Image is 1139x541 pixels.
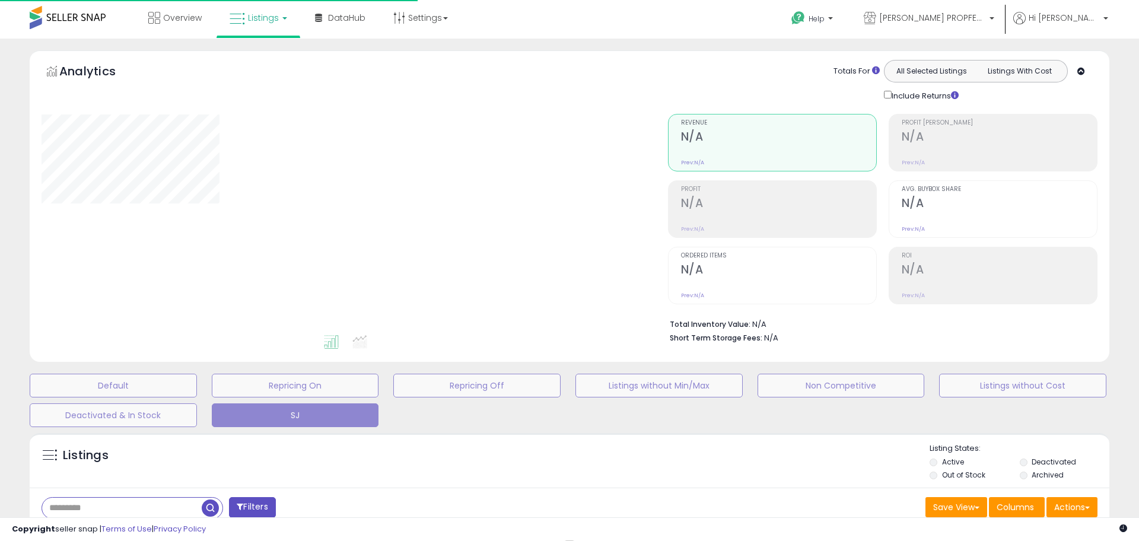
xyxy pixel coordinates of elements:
h2: N/A [902,196,1097,212]
small: Prev: N/A [681,292,704,299]
h2: N/A [681,196,876,212]
small: Prev: N/A [902,292,925,299]
button: Non Competitive [758,374,925,397]
small: Prev: N/A [681,225,704,233]
span: DataHub [328,12,365,24]
div: seller snap | | [12,524,206,535]
button: Default [30,374,197,397]
b: Short Term Storage Fees: [670,333,762,343]
i: Get Help [791,11,806,26]
button: Listings without Min/Max [575,374,743,397]
small: Prev: N/A [902,159,925,166]
span: Revenue [681,120,876,126]
small: Prev: N/A [902,225,925,233]
span: Overview [163,12,202,24]
span: Profit [PERSON_NAME] [902,120,1097,126]
button: All Selected Listings [887,63,976,79]
a: Hi [PERSON_NAME] [1013,12,1108,39]
button: Repricing On [212,374,379,397]
a: Help [782,2,845,39]
span: Ordered Items [681,253,876,259]
b: Total Inventory Value: [670,319,750,329]
span: N/A [764,332,778,343]
h2: N/A [681,263,876,279]
button: Listings without Cost [939,374,1106,397]
button: Listings With Cost [975,63,1064,79]
span: Profit [681,186,876,193]
span: [PERSON_NAME] PROPFESSIONAL [879,12,986,24]
small: Prev: N/A [681,159,704,166]
button: Deactivated & In Stock [30,403,197,427]
span: Hi [PERSON_NAME] [1029,12,1100,24]
strong: Copyright [12,523,55,534]
h2: N/A [681,130,876,146]
span: Listings [248,12,279,24]
button: Repricing Off [393,374,561,397]
span: Avg. Buybox Share [902,186,1097,193]
div: Totals For [833,66,880,77]
button: SJ [212,403,379,427]
h2: N/A [902,263,1097,279]
h2: N/A [902,130,1097,146]
h5: Analytics [59,63,139,82]
span: ROI [902,253,1097,259]
li: N/A [670,316,1089,330]
span: Help [809,14,825,24]
div: Include Returns [875,88,973,102]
